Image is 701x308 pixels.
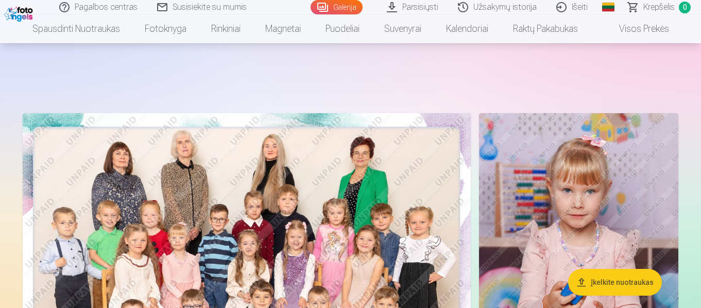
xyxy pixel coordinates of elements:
[643,1,675,13] span: Krepšelis
[132,14,199,43] a: Fotoknyga
[4,4,36,22] img: /fa2
[199,14,253,43] a: Rinkiniai
[434,14,501,43] a: Kalendoriai
[313,14,372,43] a: Puodeliai
[590,14,681,43] a: Visos prekės
[372,14,434,43] a: Suvenyrai
[20,14,132,43] a: Spausdinti nuotraukas
[679,2,691,13] span: 0
[501,14,590,43] a: Raktų pakabukas
[568,269,662,296] button: Įkelkite nuotraukas
[253,14,313,43] a: Magnetai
